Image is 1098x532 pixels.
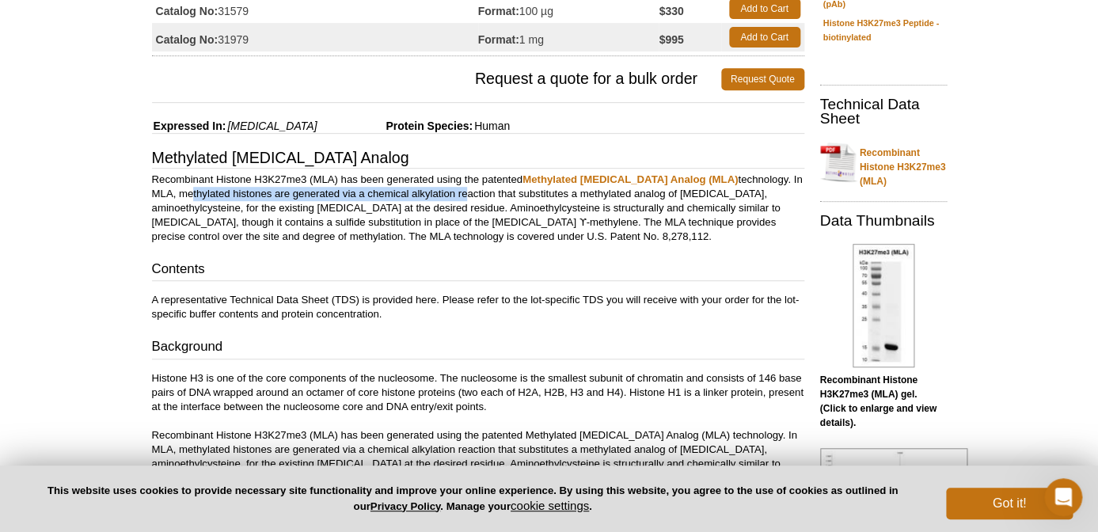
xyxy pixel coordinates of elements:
[152,337,804,359] h3: Background
[152,23,478,51] td: 31979
[25,484,920,514] p: This website uses cookies to provide necessary site functionality and improve your online experie...
[729,27,800,47] a: Add to Cart
[156,32,218,47] strong: Catalog No:
[152,68,721,90] span: Request a quote for a bulk order
[820,97,947,126] h2: Technical Data Sheet
[820,136,947,188] a: Recombinant Histone H3K27me3 (MLA)
[659,32,683,47] strong: $995
[152,173,804,244] p: Recombinant Histone H3K27me3 (MLA) has been generated using the patented technology. In MLA, meth...
[820,374,918,400] b: Recombinant Histone H3K27me3 (MLA) gel.
[522,173,738,185] a: Methylated [MEDICAL_DATA] Analog (MLA)
[659,4,683,18] strong: $330
[320,120,473,132] span: Protein Species:
[152,371,804,500] p: Histone H3 is one of the core components of the nucleosome. The nucleosome is the smallest subuni...
[823,16,944,44] a: Histone H3K27me3 Peptide - biotinylated
[152,260,804,282] h3: Contents
[721,68,804,90] a: Request Quote
[946,488,1073,519] button: Got it!
[152,150,804,169] h3: Methylated [MEDICAL_DATA] Analog
[152,120,226,132] span: Expressed In:
[820,214,947,228] h2: Data Thumbnails
[227,120,317,132] i: [MEDICAL_DATA]
[473,120,510,132] span: Human
[820,373,947,430] p: (Click to enlarge and view details).
[511,499,589,512] button: cookie settings
[1044,478,1082,516] iframe: Intercom live chat
[370,500,440,512] a: Privacy Policy
[156,4,218,18] strong: Catalog No:
[478,23,659,51] td: 1 mg
[853,244,914,367] img: Recombinant Histone H3K27me3 (MLA) gel.
[478,4,519,18] strong: Format:
[478,32,519,47] strong: Format:
[152,293,804,321] p: A representative Technical Data Sheet (TDS) is provided here. Please refer to the lot-specific TD...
